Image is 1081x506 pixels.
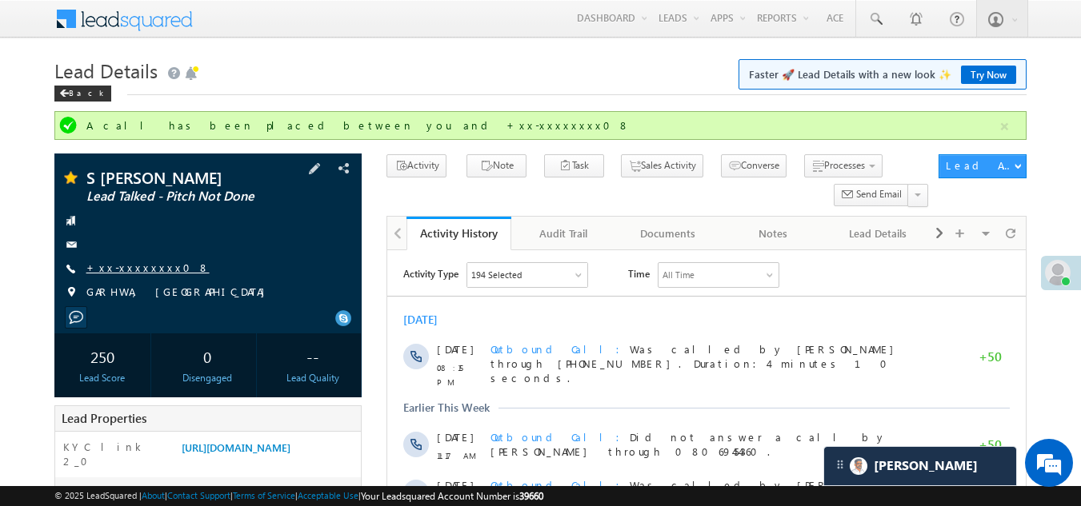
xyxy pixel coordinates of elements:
[103,282,536,310] span: Failed to place a call from [PERSON_NAME] through 08069454360.
[336,378,390,392] span: Lead Called
[50,378,86,392] span: [DATE]
[163,371,252,385] div: Disengaged
[524,224,602,243] div: Audit Trail
[27,84,67,105] img: d_60004797649_company_0_60004797649
[856,187,902,201] span: Send Email
[50,474,86,488] span: [DATE]
[850,457,867,475] img: Carter
[50,92,86,106] span: [DATE]
[233,490,295,500] a: Terms of Service
[823,446,1017,486] div: carter-dragCarter[PERSON_NAME]
[167,490,230,500] a: Contact Support
[16,12,71,36] span: Activity Type
[103,92,242,106] span: Outbound Call
[154,392,189,406] span: System
[103,282,242,296] span: Outbound Call
[511,217,616,250] a: Audit Trail
[50,301,98,315] span: 06:41 PM
[50,330,86,345] span: [DATE]
[103,228,551,256] span: Was called by [PERSON_NAME] through 08069454360. Duration:3 minutes 52 seconds.
[50,282,86,297] span: [DATE]
[591,187,615,206] span: +50
[21,148,292,379] textarea: Type your message and hit 'Enter'
[50,246,98,275] span: 07:51 PM
[84,18,134,32] div: 194 Selected
[50,444,98,459] span: 06:39 PM
[629,224,707,243] div: Documents
[58,371,147,385] div: Lead Score
[103,378,518,406] span: Lead Stage changed from to by through
[749,66,1016,82] span: Faster 🚀 Lead Details with a new look ✨
[185,348,254,360] span: [DATE] 06:40 PM
[241,12,262,36] span: Time
[63,440,166,468] label: KYC link 2_0
[734,224,811,243] div: Notes
[50,110,98,139] span: 08:15 PM
[466,154,526,177] button: Note
[86,169,276,185] span: S [PERSON_NAME]
[544,154,604,177] button: Task
[268,341,357,371] div: --
[142,490,165,500] a: About
[54,86,111,102] div: Back
[16,150,102,165] div: Earlier This Week
[361,490,543,502] span: Your Leadsquared Account Number is
[54,488,543,504] span: © 2025 LeadSquared | | | | |
[103,491,571,505] span: Added by on
[939,154,1027,178] button: Lead Actions
[275,18,307,32] div: All Time
[16,62,68,77] div: [DATE]
[103,330,298,344] span: Lead Talked Activity
[54,58,158,83] span: Lead Details
[386,154,446,177] button: Activity
[50,426,86,440] span: [DATE]
[50,228,86,242] span: [DATE]
[144,492,217,504] span: [PERSON_NAME]
[58,341,147,371] div: 250
[834,184,909,207] button: Send Email
[86,261,210,274] a: +xx-xxxxxxxx08
[163,341,252,371] div: 0
[80,13,200,37] div: Sales Activity,Email Bounced,Email Link Clicked,Email Marked Spam,Email Opened & 189 more..
[591,99,615,118] span: +50
[591,235,615,254] span: +50
[621,154,703,177] button: Sales Activity
[839,224,916,243] div: Lead Details
[54,85,119,98] a: Back
[228,492,297,504] span: [DATE] 06:39 PM
[103,180,499,208] span: Did not answer a call by [PERSON_NAME] through 08069454360.
[103,92,514,134] span: Was called by [PERSON_NAME] through [PHONE_NUMBER]. Duration:4 minutes 10 seconds.
[218,392,290,414] em: Start Chat
[961,66,1016,84] a: Try Now
[519,490,543,502] span: 39660
[298,490,358,500] a: Acceptable Use
[83,84,269,105] div: Chat with us now
[103,228,242,241] span: Outbound Call
[50,396,98,411] span: 06:39 PM
[86,285,273,301] span: GARHWA, [GEOGRAPHIC_DATA]
[874,458,978,473] span: Carter
[721,217,826,250] a: Notes
[721,154,787,177] button: Converse
[946,158,1014,173] div: Lead Actions
[103,347,571,361] span: Added by on
[182,440,290,454] a: [URL][DOMAIN_NAME]
[103,474,230,488] span: Call Me Later
[418,225,499,241] div: Activity History
[268,371,357,385] div: Lead Quality
[50,198,98,213] span: 11:17 AM
[616,217,721,250] a: Documents
[834,458,847,471] img: carter-drag
[103,378,518,406] span: Lead Talked - Pitch Not Done
[144,348,174,360] span: System
[62,410,146,426] span: Lead Properties
[826,217,931,250] a: Lead Details
[804,154,883,177] button: Processes
[50,349,98,363] span: 06:40 PM
[243,392,322,406] span: Automation
[86,189,276,205] span: Lead Talked - Pitch Not Done
[262,8,301,46] div: Minimize live chat window
[86,118,999,133] div: A call has been placed between you and +xx-xxxxxxxx08
[103,180,242,193] span: Outbound Call
[406,217,511,250] a: Activity History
